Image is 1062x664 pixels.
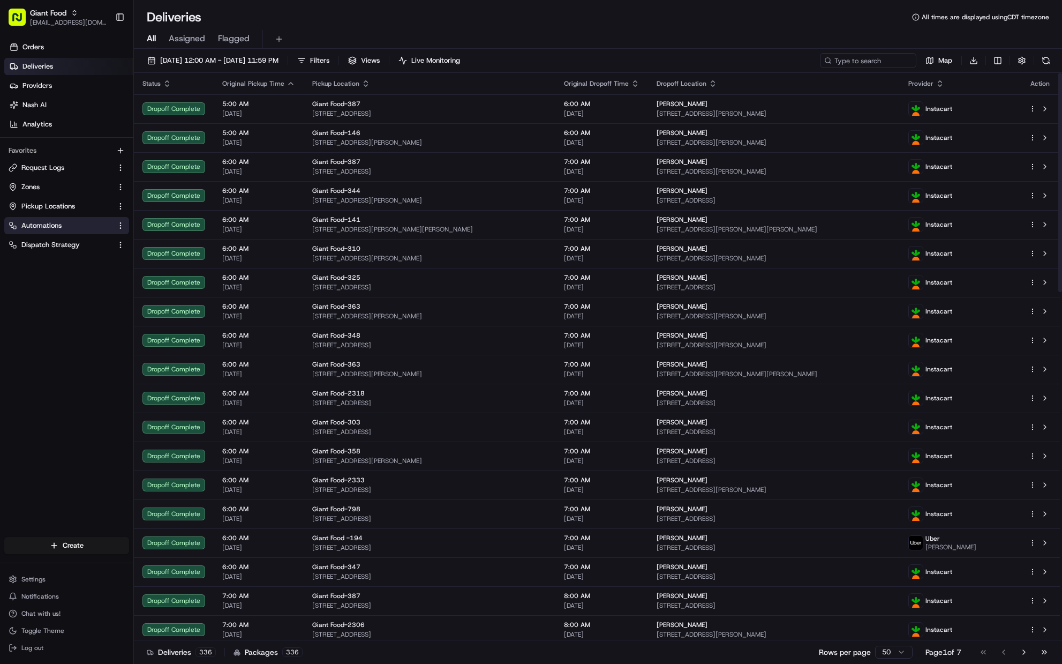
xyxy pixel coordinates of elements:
[657,399,891,407] span: [STREET_ADDRESS]
[22,120,52,129] span: Analytics
[312,505,360,513] span: Giant Food-798
[91,156,99,165] div: 💻
[925,625,952,634] span: Instacart
[657,312,891,320] span: [STREET_ADDRESS][PERSON_NAME]
[909,623,923,637] img: profile_instacart_ahold_partner.png
[312,109,547,118] span: [STREET_ADDRESS]
[312,476,365,484] span: Giant Food-2333
[909,275,923,289] img: profile_instacart_ahold_partner.png
[312,196,547,205] span: [STREET_ADDRESS][PERSON_NAME]
[142,53,283,68] button: [DATE] 12:00 AM - [DATE] 11:59 PM
[909,594,923,608] img: profile_instacart_ahold_partner.png
[925,249,952,258] span: Instacart
[312,630,547,639] span: [STREET_ADDRESS]
[312,273,360,282] span: Giant Food-325
[564,428,639,436] span: [DATE]
[222,167,295,176] span: [DATE]
[564,601,639,610] span: [DATE]
[564,138,639,147] span: [DATE]
[30,8,66,18] span: Giant Food
[142,79,161,88] span: Status
[312,312,547,320] span: [STREET_ADDRESS][PERSON_NAME]
[4,142,129,159] div: Favorites
[564,331,639,340] span: 7:00 AM
[222,302,295,311] span: 6:00 AM
[11,11,32,32] img: Nash
[4,159,129,176] button: Request Logs
[21,240,80,250] span: Dispatch Strategy
[564,196,639,205] span: [DATE]
[222,543,295,552] span: [DATE]
[169,32,205,45] span: Assigned
[22,62,53,71] span: Deliveries
[222,534,295,542] span: 6:00 AM
[21,609,61,618] span: Chat with us!
[22,81,52,91] span: Providers
[657,476,707,484] span: [PERSON_NAME]
[564,563,639,571] span: 7:00 AM
[312,215,360,224] span: Giant Food-141
[4,236,129,253] button: Dispatch Strategy
[657,254,891,263] span: [STREET_ADDRESS][PERSON_NAME]
[312,167,547,176] span: [STREET_ADDRESS]
[564,486,639,494] span: [DATE]
[9,163,112,173] a: Request Logs
[925,543,976,551] span: [PERSON_NAME]
[4,198,129,215] button: Pickup Locations
[222,138,295,147] span: [DATE]
[925,452,952,460] span: Instacart
[564,254,639,263] span: [DATE]
[182,106,195,118] button: Start new chat
[657,109,891,118] span: [STREET_ADDRESS][PERSON_NAME]
[4,640,129,655] button: Log out
[4,217,129,234] button: Automations
[147,32,156,45] span: All
[222,370,295,378] span: [DATE]
[925,336,952,345] span: Instacart
[6,151,86,170] a: 📗Knowledge Base
[4,96,133,114] a: Nash AI
[909,131,923,145] img: profile_instacart_ahold_partner.png
[222,283,295,292] span: [DATE]
[222,225,295,234] span: [DATE]
[925,534,940,543] span: Uber
[312,534,363,542] span: Giant Food -194
[657,196,891,205] span: [STREET_ADDRESS]
[222,428,295,436] span: [DATE]
[76,181,130,190] a: Powered byPylon
[312,601,547,610] span: [STREET_ADDRESS]
[222,360,295,369] span: 6:00 AM
[312,225,547,234] span: [STREET_ADDRESS][PERSON_NAME][PERSON_NAME]
[36,102,176,113] div: Start new chat
[312,572,547,581] span: [STREET_ADDRESS]
[222,186,295,195] span: 6:00 AM
[222,273,295,282] span: 6:00 AM
[312,158,360,166] span: Giant Food-387
[909,160,923,174] img: profile_instacart_ahold_partner.png
[312,592,360,600] span: Giant Food-387
[312,331,360,340] span: Giant Food-348
[564,447,639,456] span: 7:00 AM
[21,221,62,230] span: Automations
[222,630,295,639] span: [DATE]
[564,186,639,195] span: 7:00 AM
[925,307,952,316] span: Instacart
[21,163,64,173] span: Request Logs
[30,18,107,27] span: [EMAIL_ADDRESS][DOMAIN_NAME]
[657,167,891,176] span: [STREET_ADDRESS][PERSON_NAME]
[564,505,639,513] span: 7:00 AM
[411,56,460,65] span: Live Monitoring
[312,563,360,571] span: Giant Food-347
[564,360,639,369] span: 7:00 AM
[909,218,923,232] img: profile_instacart_ahold_partner.png
[21,202,75,211] span: Pickup Locations
[564,592,639,600] span: 8:00 AM
[657,447,707,456] span: [PERSON_NAME]
[394,53,465,68] button: Live Monitoring
[657,505,707,513] span: [PERSON_NAME]
[925,105,952,113] span: Instacart
[4,623,129,638] button: Toggle Theme
[925,568,952,576] span: Instacart
[343,53,385,68] button: Views
[21,592,59,601] span: Notifications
